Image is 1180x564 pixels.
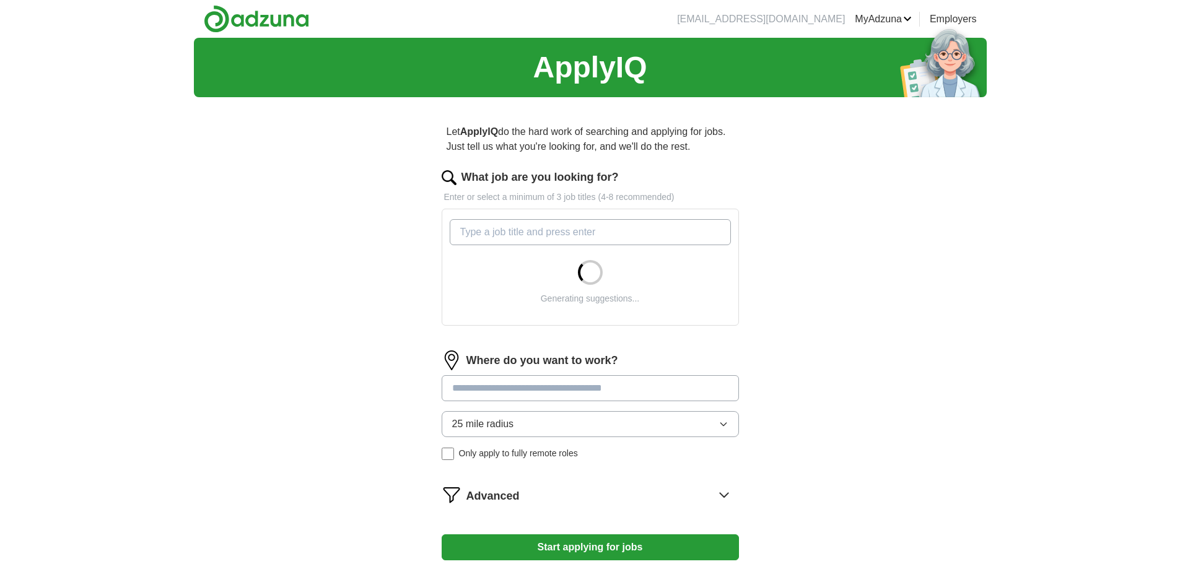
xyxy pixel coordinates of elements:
a: Employers [930,12,977,27]
button: 25 mile radius [442,411,739,437]
span: Only apply to fully remote roles [459,447,578,460]
input: Only apply to fully remote roles [442,448,454,460]
div: Generating suggestions... [541,292,640,305]
h1: ApplyIQ [533,45,647,90]
input: Type a job title and press enter [450,219,731,245]
label: What job are you looking for? [461,169,619,186]
span: 25 mile radius [452,417,514,432]
img: Adzuna logo [204,5,309,33]
p: Let do the hard work of searching and applying for jobs. Just tell us what you're looking for, an... [442,119,739,159]
span: Advanced [466,488,520,505]
img: search.png [442,170,457,185]
img: location.png [442,350,461,370]
a: MyAdzuna [855,12,912,27]
p: Enter or select a minimum of 3 job titles (4-8 recommended) [442,191,739,204]
strong: ApplyIQ [460,126,498,137]
img: filter [442,485,461,505]
button: Start applying for jobs [442,534,739,560]
li: [EMAIL_ADDRESS][DOMAIN_NAME] [677,12,845,27]
label: Where do you want to work? [466,352,618,369]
